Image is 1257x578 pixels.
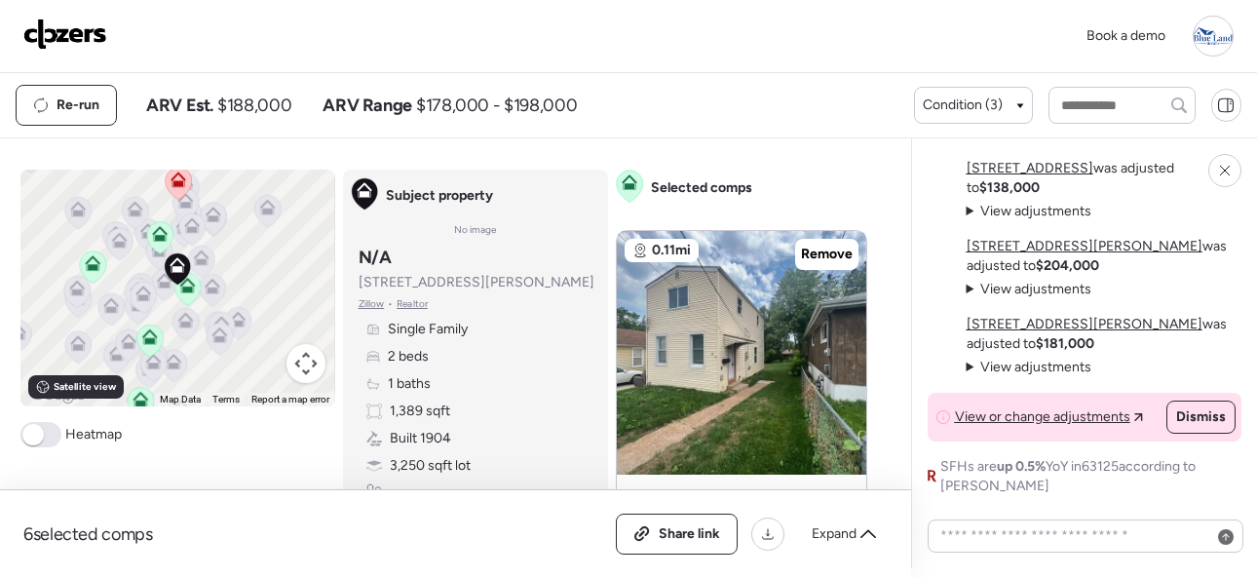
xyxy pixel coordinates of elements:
[388,320,468,339] span: Single Family
[23,19,107,50] img: Logo
[23,522,153,546] span: 6 selected comps
[359,246,392,269] h3: N/A
[1036,335,1094,352] strong: $181,000
[967,202,1092,221] summary: View adjustments
[967,316,1202,332] a: [STREET_ADDRESS][PERSON_NAME]
[980,203,1091,219] span: View adjustments
[967,237,1242,276] p: was adjusted to
[967,160,1093,176] a: [STREET_ADDRESS]
[25,381,90,406] img: Google
[359,273,594,292] span: [STREET_ADDRESS][PERSON_NAME]
[967,315,1242,354] p: was adjusted to
[57,96,99,115] span: Re-run
[390,402,450,421] span: 1,389 sqft
[388,296,393,312] span: •
[979,179,1040,196] strong: $138,000
[388,347,429,366] span: 2 beds
[212,394,240,405] a: Terms (opens in new tab)
[652,241,691,260] span: 0.11mi
[286,344,325,383] button: Map camera controls
[390,456,471,476] span: 3,250 sqft lot
[1086,27,1165,44] span: Book a demo
[997,458,1046,475] span: up 0.5%
[251,394,329,405] a: Report a map error
[160,393,201,406] button: Map Data
[388,374,431,394] span: 1 baths
[967,280,1092,299] summary: View adjustments
[980,359,1091,375] span: View adjustments
[955,407,1143,427] a: View or change adjustments
[65,425,122,444] span: Heatmap
[651,178,752,198] span: Selected comps
[390,429,451,448] span: Built 1904
[146,94,213,117] span: ARV Est.
[54,379,116,395] span: Satellite view
[1036,257,1099,274] strong: $204,000
[416,94,577,117] span: $178,000 - $198,000
[967,238,1202,254] a: [STREET_ADDRESS][PERSON_NAME]
[217,94,291,117] span: $188,000
[454,222,497,238] span: No image
[812,524,857,544] span: Expand
[923,96,1003,115] span: Condition (3)
[955,407,1130,427] span: View or change adjustments
[659,524,720,544] span: Share link
[386,186,493,206] span: Subject property
[397,296,428,312] span: Realtor
[801,245,853,264] span: Remove
[25,381,90,406] a: Open this area in Google Maps (opens a new window)
[980,281,1091,297] span: View adjustments
[359,296,385,312] span: Zillow
[967,358,1092,377] summary: View adjustments
[967,159,1242,198] p: was adjusted to
[323,94,412,117] span: ARV Range
[1176,407,1226,427] span: Dismiss
[940,457,1241,496] span: SFHs are YoY in 63125 according to [PERSON_NAME]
